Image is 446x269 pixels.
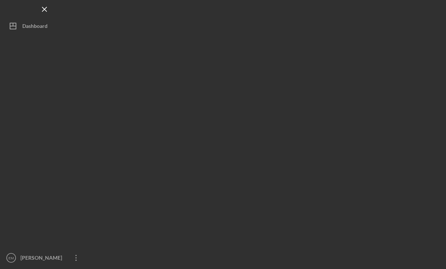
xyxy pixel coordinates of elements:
[4,250,85,265] button: EM[PERSON_NAME]
[22,19,48,35] div: Dashboard
[9,256,14,260] text: EM
[4,19,85,33] button: Dashboard
[19,250,67,267] div: [PERSON_NAME]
